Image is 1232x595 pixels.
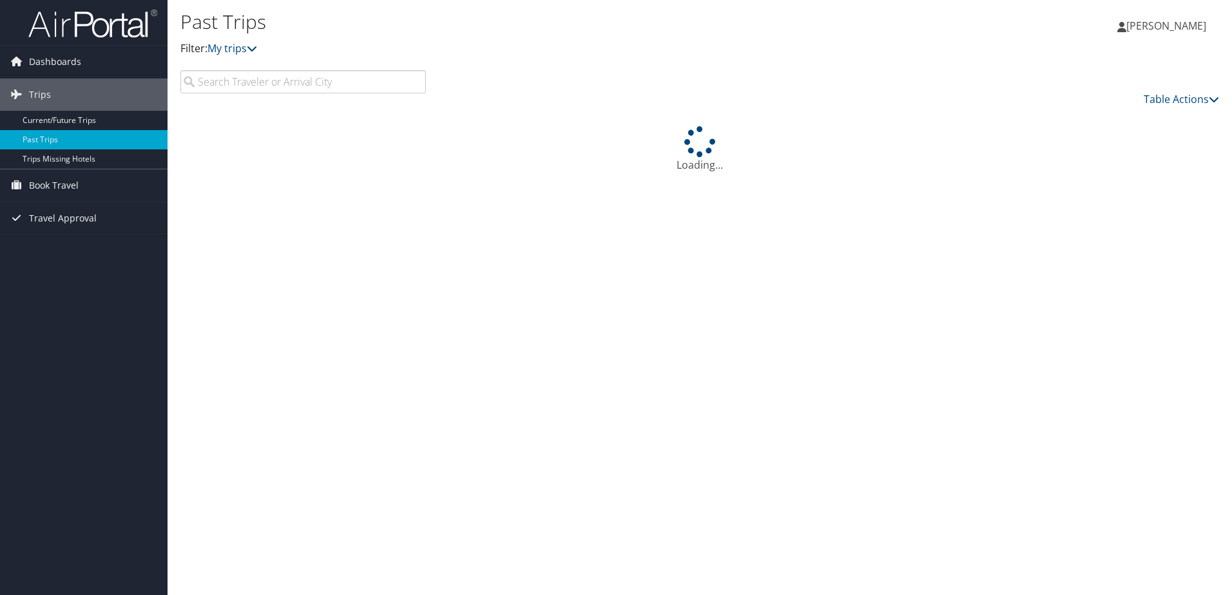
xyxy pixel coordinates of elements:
p: Filter: [180,41,873,57]
input: Search Traveler or Arrival City [180,70,426,93]
span: Travel Approval [29,202,97,234]
a: My trips [207,41,257,55]
img: airportal-logo.png [28,8,157,39]
span: Book Travel [29,169,79,202]
a: [PERSON_NAME] [1117,6,1219,45]
div: Loading... [180,126,1219,173]
h1: Past Trips [180,8,873,35]
a: Table Actions [1144,92,1219,106]
span: Dashboards [29,46,81,78]
span: Trips [29,79,51,111]
span: [PERSON_NAME] [1126,19,1206,33]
